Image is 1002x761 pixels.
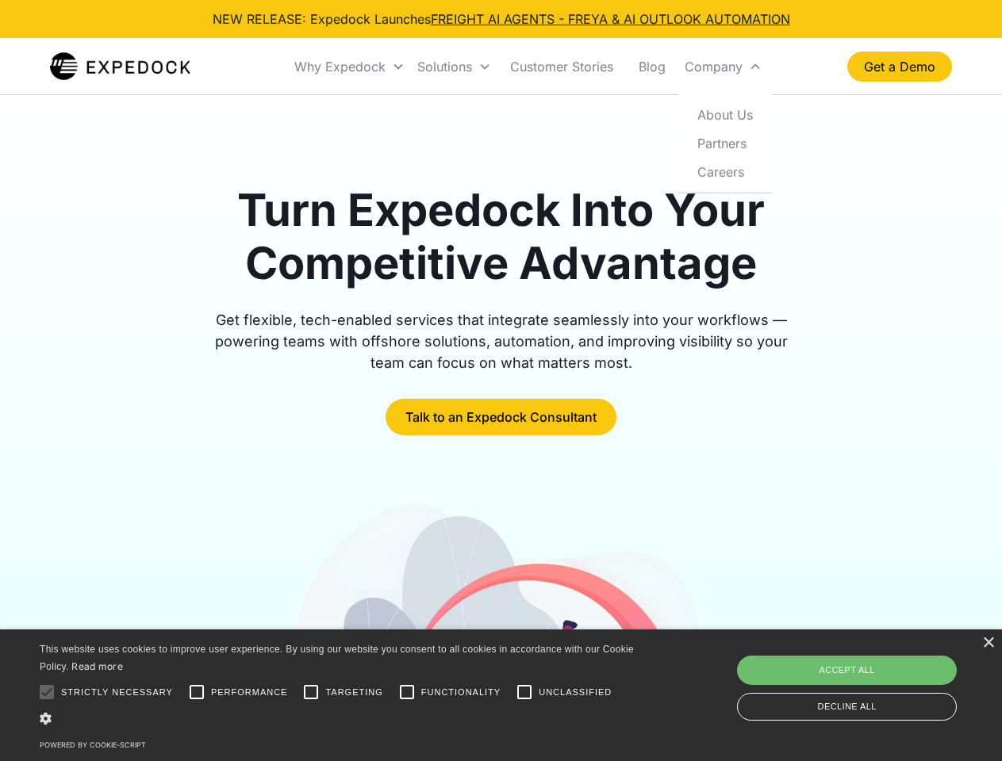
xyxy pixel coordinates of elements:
a: Partners [685,128,766,157]
a: Talk to an Expedock Consultant [386,399,616,435]
div: Solutions [417,59,472,75]
nav: Company [678,94,772,193]
span: Performance [211,686,288,699]
a: Powered by cookie-script [40,740,146,749]
a: Customer Stories [497,40,626,94]
span: Unclassified [539,686,612,699]
a: About Us [685,100,766,128]
a: FREIGHT AI AGENTS - FREYA & AI OUTLOOK AUTOMATION [431,11,790,27]
a: home [50,51,190,82]
span: This website uses cookies to improve user experience. By using our website you consent to all coo... [40,644,634,673]
a: Get a Demo [847,52,952,82]
div: Solutions [411,40,497,94]
div: Get flexible, tech-enabled services that integrate seamlessly into your workflows — powering team... [197,309,806,373]
div: Why Expedock [294,59,386,75]
div: Why Expedock [288,40,411,94]
span: Functionality [421,686,501,699]
div: NEW RELEASE: Expedock Launches [213,10,790,29]
a: Blog [626,40,678,94]
span: Strictly necessary [61,686,173,699]
div: Decline all [737,693,957,721]
span: Targeting [325,686,382,699]
img: Expedock Logo [50,51,190,82]
div: Company [678,40,768,94]
div: Accept all [737,656,957,684]
div: Close [982,637,994,649]
a: Careers [685,157,766,185]
h1: Turn Expedock Into Your Competitive Advantage [197,184,806,290]
div: Company [685,59,743,75]
a: Read more [71,660,123,672]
